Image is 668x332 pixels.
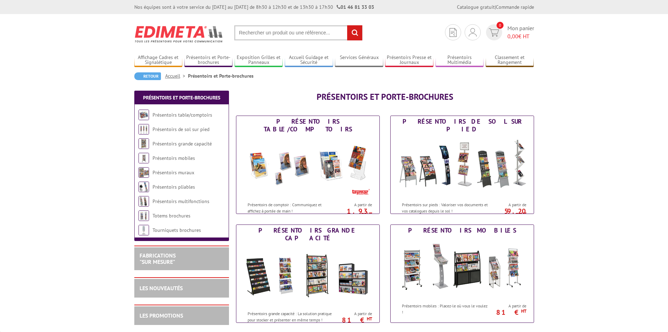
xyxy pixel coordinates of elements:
[402,303,489,315] p: Présentoirs mobiles : Placez-le où vous le voulez !
[134,4,374,11] div: Nos équipes sont à votre service du [DATE] au [DATE] de 8h30 à 12h30 et de 13h30 à 17h30
[489,28,499,37] img: devis rapide
[243,244,373,307] img: Présentoirs grande capacité
[486,54,534,66] a: Classement et Rangement
[335,54,383,66] a: Services Généraux
[390,224,534,323] a: Présentoirs mobiles Présentoirs mobiles Présentoirs mobiles : Placez-le où vous le voulez ! A par...
[285,54,333,66] a: Accueil Guidage et Sécurité
[235,54,283,66] a: Exposition Grilles et Panneaux
[457,4,495,10] a: Catalogue gratuit
[491,202,526,208] span: A partir de
[139,210,149,221] img: Totems brochures
[134,54,183,66] a: Affichage Cadres et Signalétique
[140,312,183,319] a: LES PROMOTIONS
[347,25,362,40] input: rechercher
[450,28,457,37] img: devis rapide
[139,110,149,120] img: Présentoirs table/comptoirs
[457,4,534,11] div: |
[392,118,532,133] div: Présentoirs de sol sur pied
[143,95,220,101] a: Présentoirs et Porte-brochures
[140,285,183,292] a: LES NOUVEAUTÉS
[139,225,149,235] img: Tourniquets brochures
[236,224,380,323] a: Présentoirs grande capacité Présentoirs grande capacité Présentoirs grande capacité : La solution...
[153,213,190,219] a: Totems brochures
[139,196,149,207] img: Présentoirs multifonctions
[153,227,201,233] a: Tourniquets brochures
[236,116,380,214] a: Présentoirs table/comptoirs Présentoirs table/comptoirs Présentoirs de comptoir : Communiquez et ...
[507,32,534,40] span: € HT
[184,54,233,66] a: Présentoirs et Porte-brochures
[337,4,374,10] strong: 01 46 81 33 03
[469,28,477,37] img: devis rapide
[436,54,484,66] a: Présentoirs Multimédia
[139,182,149,192] img: Présentoirs pliables
[248,202,335,214] p: Présentoirs de comptoir : Communiquez et affichez à portée de main !
[487,310,526,314] p: 81 €
[521,308,526,314] sup: HT
[367,316,372,322] sup: HT
[390,116,534,214] a: Présentoirs de sol sur pied Présentoirs de sol sur pied Présentoirs sur pieds : Valoriser vos doc...
[484,24,534,40] a: devis rapide 0 Mon panier 0,00€ HT
[153,126,209,132] a: Présentoirs de sol sur pied
[153,169,194,176] a: Présentoirs muraux
[153,112,212,118] a: Présentoirs table/comptoirs
[397,236,527,299] img: Présentoirs mobiles
[487,209,526,217] p: 59.20 €
[507,33,518,40] span: 0,00
[238,227,378,242] div: Présentoirs grande capacité
[139,138,149,149] img: Présentoirs grande capacité
[248,311,335,323] p: Présentoirs grande capacité : La solution pratique pour stocker et présenter en même temps !
[139,167,149,178] img: Présentoirs muraux
[333,318,372,322] p: 81 €
[336,202,372,208] span: A partir de
[134,21,224,47] img: Edimeta
[402,202,489,214] p: Présentoirs sur pieds : Valoriser vos documents et vos catalogues depuis le sol !
[496,4,534,10] a: Commande rapide
[140,252,176,265] a: FABRICATIONS"Sur Mesure"
[385,54,433,66] a: Présentoirs Presse et Journaux
[491,303,526,309] span: A partir de
[153,184,195,190] a: Présentoirs pliables
[165,73,188,79] a: Accueil
[367,211,372,217] sup: HT
[153,198,209,204] a: Présentoirs multifonctions
[234,25,363,40] input: Rechercher un produit ou une référence...
[134,72,161,80] a: Retour
[153,155,195,161] a: Présentoirs mobiles
[243,135,373,198] img: Présentoirs table/comptoirs
[238,118,378,133] div: Présentoirs table/comptoirs
[336,311,372,317] span: A partir de
[188,72,254,79] li: Présentoirs et Porte-brochures
[139,153,149,163] img: Présentoirs mobiles
[153,141,212,147] a: Présentoirs grande capacité
[333,209,372,217] p: 1.93 €
[521,211,526,217] sup: HT
[397,135,527,198] img: Présentoirs de sol sur pied
[236,92,534,102] h1: Présentoirs et Porte-brochures
[139,124,149,135] img: Présentoirs de sol sur pied
[507,24,534,40] span: Mon panier
[497,22,504,29] span: 0
[392,227,532,234] div: Présentoirs mobiles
